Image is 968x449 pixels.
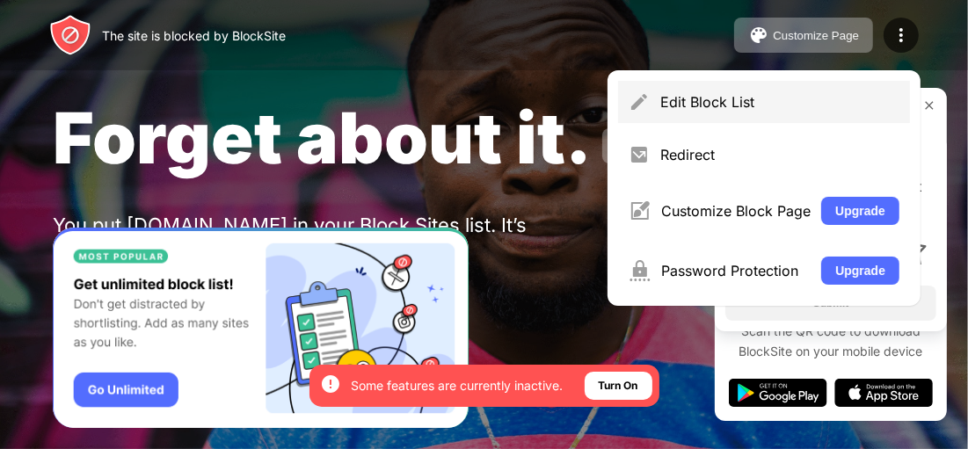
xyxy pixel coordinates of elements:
[352,377,564,395] div: Some features are currently inactive.
[734,18,873,53] button: Customize Page
[53,228,469,429] iframe: Banner
[102,28,286,43] div: The site is blocked by BlockSite
[821,197,899,225] button: Upgrade
[49,14,91,56] img: header-logo.svg
[599,377,638,395] div: Turn On
[629,91,650,112] img: menu-pencil.svg
[53,214,596,259] div: You put [DOMAIN_NAME] in your Block Sites list. It’s probably there for a reason.
[821,257,899,285] button: Upgrade
[320,373,341,395] img: error-circle-white.svg
[748,25,769,46] img: pallet.svg
[629,200,651,221] img: menu-customize.svg
[53,95,592,180] span: Forget about it.
[629,144,650,165] img: menu-redirect.svg
[660,146,899,163] div: Redirect
[922,98,936,112] img: rate-us-close.svg
[661,262,811,279] div: Password Protection
[629,260,651,281] img: menu-password.svg
[661,202,811,220] div: Customize Block Page
[891,25,912,46] img: menu-icon.svg
[660,93,899,111] div: Edit Block List
[773,29,859,42] div: Customize Page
